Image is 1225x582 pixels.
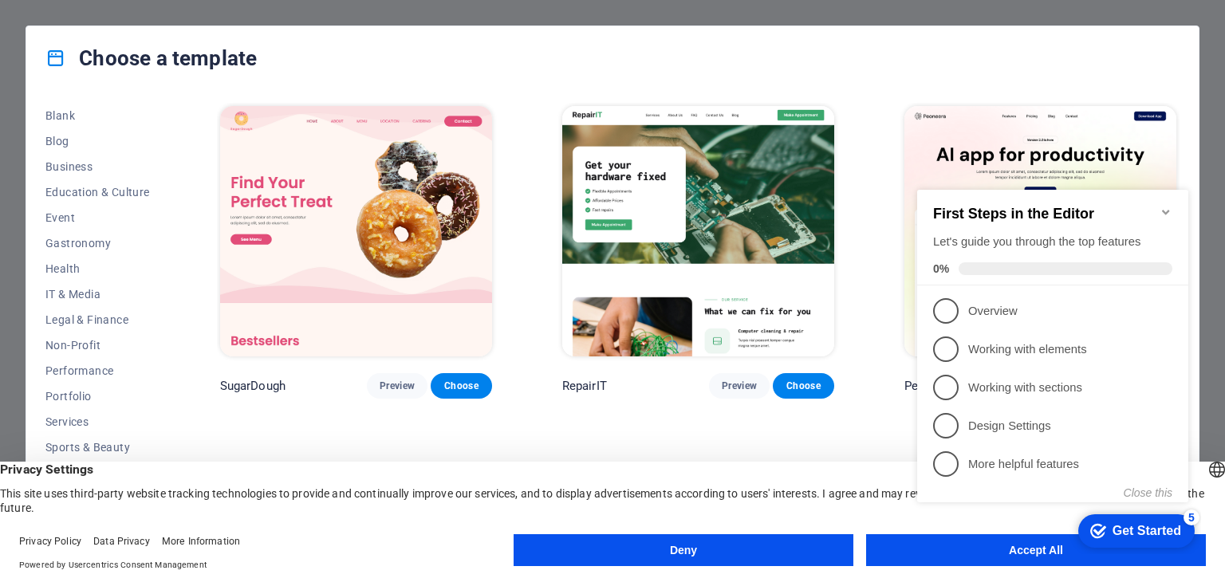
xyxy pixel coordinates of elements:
h2: First Steps in the Editor [22,40,262,57]
span: Business [45,160,150,173]
li: Overview [6,126,278,164]
p: More helpful features [57,290,249,307]
div: 5 [273,344,289,360]
span: IT & Media [45,288,150,301]
li: Working with elements [6,164,278,203]
span: Non-Profit [45,339,150,352]
button: Education & Culture [45,179,150,205]
p: RepairIT [562,378,607,394]
p: Working with elements [57,175,249,192]
li: Working with sections [6,203,278,241]
span: Portfolio [45,390,150,403]
span: Preview [380,379,415,392]
span: Event [45,211,150,224]
span: Services [45,415,150,428]
button: Event [45,205,150,230]
span: Legal & Finance [45,313,150,326]
button: Trades [45,460,150,486]
button: Blog [45,128,150,154]
p: Working with sections [57,214,249,230]
span: Blank [45,109,150,122]
p: Peoneera [904,378,955,394]
button: IT & Media [45,281,150,307]
img: SugarDough [220,106,492,356]
div: Get Started [202,358,270,372]
button: Choose [431,373,491,399]
div: Minimize checklist [249,40,262,53]
span: Education & Culture [45,186,150,199]
button: Non-Profit [45,332,150,358]
span: Choose [443,379,479,392]
span: Sports & Beauty [45,441,150,454]
button: Gastronomy [45,230,150,256]
h4: Choose a template [45,45,257,71]
span: Health [45,262,150,275]
span: 0% [22,96,48,109]
p: Design Settings [57,252,249,269]
span: Performance [45,364,150,377]
button: Performance [45,358,150,383]
button: Blank [45,103,150,128]
button: Choose [773,373,833,399]
button: Legal & Finance [45,307,150,332]
button: Health [45,256,150,281]
img: Peoneera [904,106,1176,356]
span: Blog [45,135,150,147]
span: Preview [722,379,757,392]
p: Overview [57,137,249,154]
li: Design Settings [6,241,278,279]
img: RepairIT [562,106,834,356]
button: Preview [709,373,770,399]
p: SugarDough [220,378,286,394]
li: More helpful features [6,279,278,317]
div: Get Started 5 items remaining, 0% complete [167,348,284,382]
button: Business [45,154,150,179]
button: Services [45,409,150,435]
button: Sports & Beauty [45,435,150,460]
button: Close this [213,320,262,333]
span: Choose [786,379,821,392]
span: Gastronomy [45,237,150,250]
div: Let's guide you through the top features [22,68,262,85]
button: Portfolio [45,383,150,409]
button: Preview [367,373,427,399]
